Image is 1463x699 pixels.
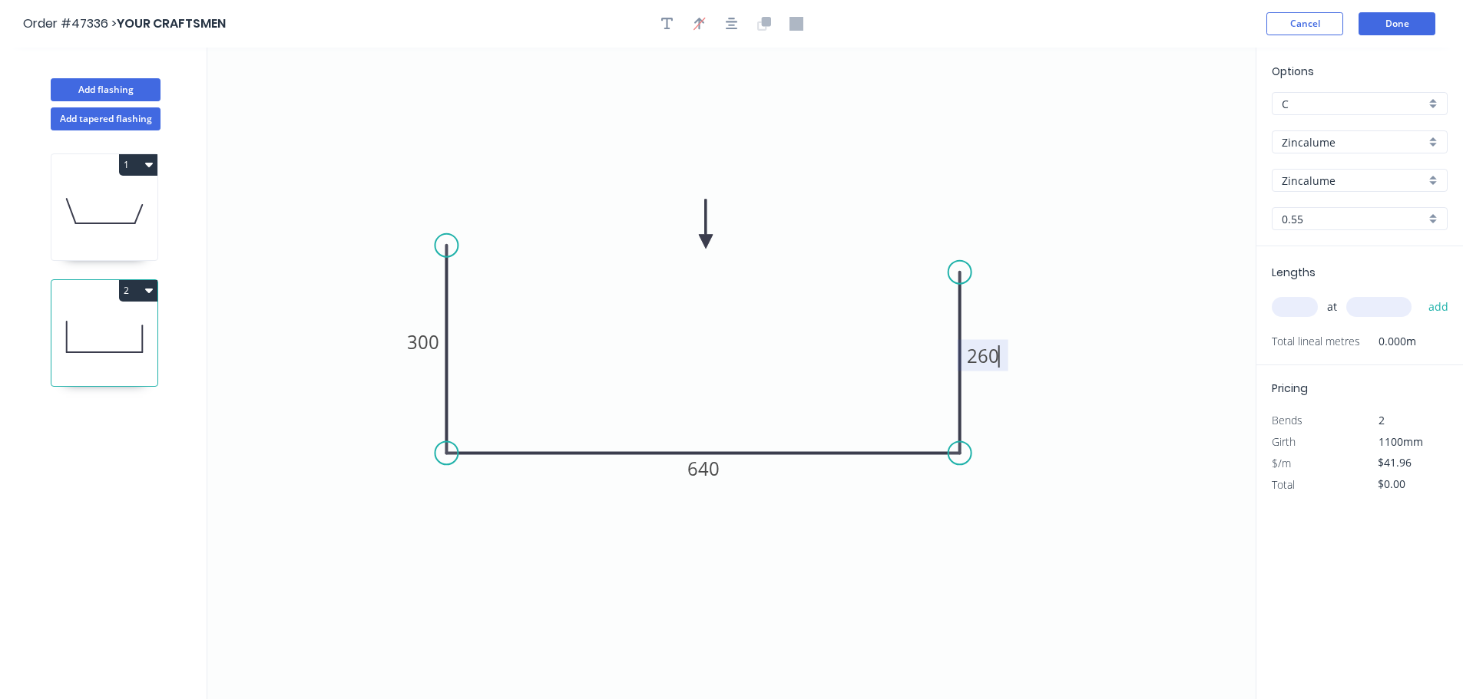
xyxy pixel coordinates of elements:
button: 1 [119,154,157,176]
tspan: 300 [407,329,439,354]
input: Thickness [1282,211,1425,227]
span: Total lineal metres [1272,331,1360,352]
button: Add tapered flashing [51,107,161,130]
span: Bends [1272,413,1302,427]
button: add [1421,294,1457,320]
span: 2 [1379,413,1385,427]
span: YOUR CRAFTSMEN [117,15,226,32]
span: Options [1272,64,1314,79]
span: Order #47336 > [23,15,117,32]
button: Cancel [1266,12,1343,35]
svg: 0 [207,48,1256,699]
input: Price level [1282,96,1425,112]
span: Total [1272,477,1295,492]
tspan: 260 [967,343,999,368]
button: Add flashing [51,78,161,101]
span: Pricing [1272,381,1308,396]
tspan: 640 [687,456,720,481]
span: Lengths [1272,265,1316,280]
span: 0.000m [1360,331,1416,352]
input: Colour [1282,173,1425,189]
span: Girth [1272,434,1296,449]
span: 1100mm [1379,434,1423,449]
button: 2 [119,280,157,302]
button: Done [1359,12,1435,35]
input: Material [1282,134,1425,150]
span: at [1327,296,1337,318]
span: $/m [1272,456,1291,470]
